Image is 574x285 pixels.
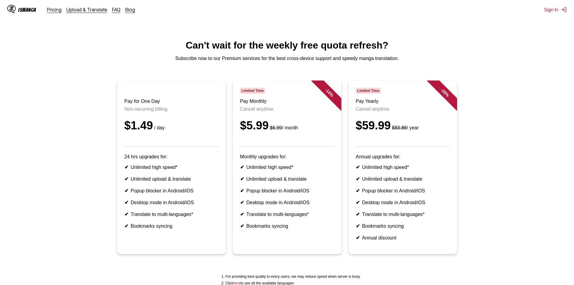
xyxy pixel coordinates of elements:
[240,212,244,217] b: ✔
[391,125,419,130] small: / year
[124,176,128,182] b: ✔
[124,106,218,112] p: Non-recurring billing
[356,176,450,182] li: Unlimited upload & translate
[356,223,450,229] li: Bookmarks syncing
[356,200,450,205] li: Desktop mode in Android/iOS
[153,125,165,130] small: / day
[356,99,450,104] h3: Pay Yearly
[5,56,569,61] p: Subscribe now to our Premium services for the best cross-device support and speedy manga translat...
[240,154,334,160] p: Monthly upgrades for:
[124,119,218,132] div: $1.49
[427,74,463,111] div: - 28 %
[240,176,334,182] li: Unlimited upload & translate
[269,125,298,130] small: / month
[124,154,218,160] p: 24 hrs upgrades for:
[356,154,450,160] p: Annual upgrades for:
[240,211,334,217] li: Translate to multi-languages*
[356,200,360,205] b: ✔
[356,235,360,240] b: ✔
[124,176,218,182] li: Unlimited upload & translate
[240,223,244,229] b: ✔
[544,7,567,13] button: Sign In
[240,119,334,132] div: $5.99
[356,211,450,217] li: Translate to multi-languages*
[18,7,36,13] div: IsManga
[7,5,47,14] a: IsManga LogoIsManga
[124,188,218,194] li: Popup blocker in Android/iOS
[225,274,361,279] li: For providing best quality to every users, we may reduce speed when server is busy.
[240,200,244,205] b: ✔
[270,125,282,130] s: $6.99
[125,7,135,13] a: Blog
[392,125,407,130] s: $83.88
[240,165,244,170] b: ✔
[356,235,450,241] li: Annual discount
[311,74,347,111] div: - 14 %
[356,188,360,193] b: ✔
[240,188,244,193] b: ✔
[66,7,107,13] a: Upload & Translate
[124,223,128,229] b: ✔
[356,106,450,112] p: Cancel anytime.
[240,223,334,229] li: Bookmarks syncing
[240,99,334,104] h3: Pay Monthly
[124,200,218,205] li: Desktop mode in Android/iOS
[240,106,334,112] p: Cancel anytime.
[5,40,569,51] h1: Can't wait for the weekly free quota refresh?
[561,7,567,13] img: Sign out
[47,7,61,13] a: Pricing
[124,211,218,217] li: Translate to multi-languages*
[124,212,128,217] b: ✔
[124,188,128,193] b: ✔
[356,88,381,94] span: Limited Time
[240,188,334,194] li: Popup blocker in Android/iOS
[356,188,450,194] li: Popup blocker in Android/iOS
[7,5,16,13] img: IsManga Logo
[356,212,360,217] b: ✔
[240,88,265,94] span: Limited Time
[356,164,450,170] li: Unlimited high speed*
[240,200,334,205] li: Desktop mode in Android/iOS
[356,223,360,229] b: ✔
[124,165,128,170] b: ✔
[240,176,244,182] b: ✔
[124,200,128,205] b: ✔
[356,165,360,170] b: ✔
[124,223,218,229] li: Bookmarks syncing
[124,164,218,170] li: Unlimited high speed*
[240,164,334,170] li: Unlimited high speed*
[356,176,360,182] b: ✔
[356,119,450,132] div: $59.99
[124,99,218,104] h3: Pay for One Day
[112,7,121,13] a: FAQ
